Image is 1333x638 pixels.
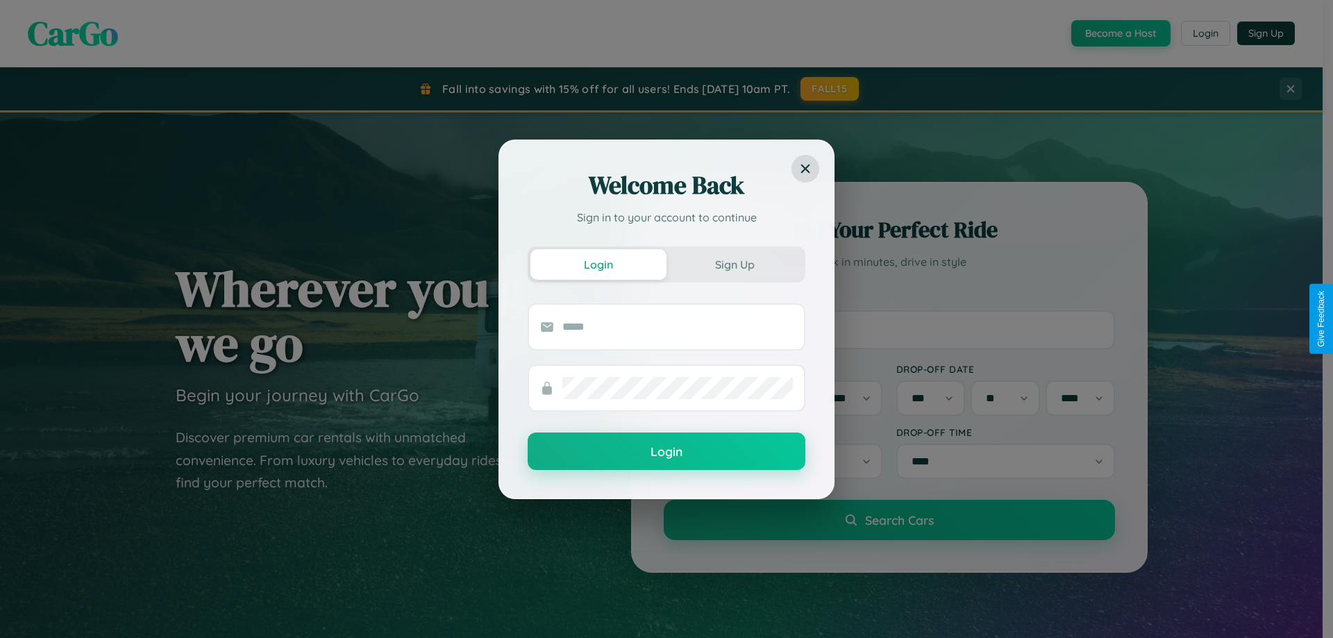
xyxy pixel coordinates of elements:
button: Login [530,249,666,280]
div: Give Feedback [1316,291,1326,347]
button: Sign Up [666,249,803,280]
h2: Welcome Back [528,169,805,202]
p: Sign in to your account to continue [528,209,805,226]
button: Login [528,433,805,470]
